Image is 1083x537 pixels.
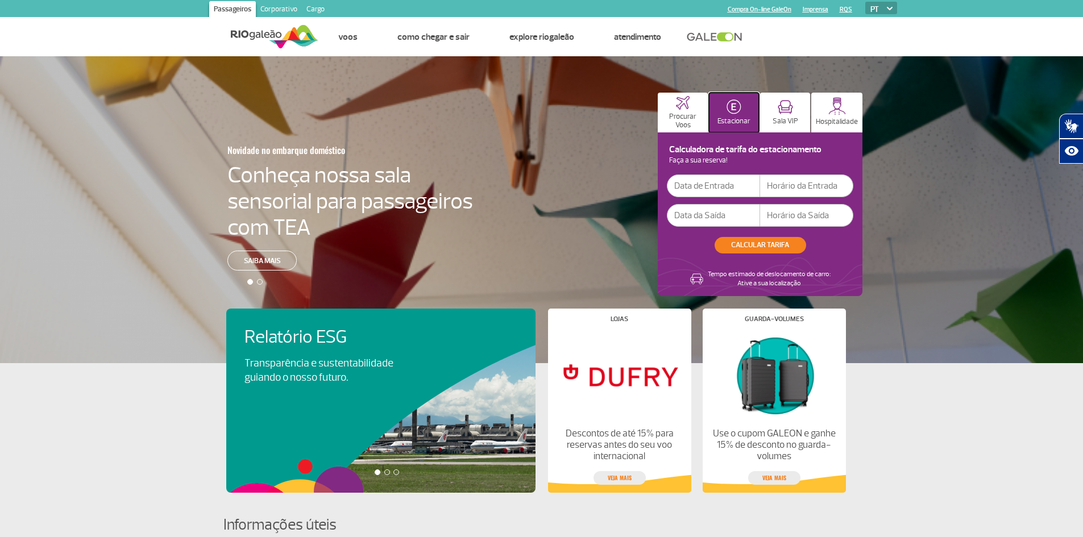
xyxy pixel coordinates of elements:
[663,113,702,130] p: Procurar Voos
[667,147,853,153] h4: Calculadora de tarifa do estacionamento
[1059,139,1083,164] button: Abrir recursos assistivos.
[557,331,681,419] img: Lojas
[244,327,425,348] h4: Relatório ESG
[748,471,800,485] a: veja mais
[803,6,828,13] a: Imprensa
[760,174,853,197] input: Horário da Entrada
[728,6,791,13] a: Compra On-line GaleOn
[594,471,646,485] a: veja mais
[227,162,473,240] h4: Conheça nossa sala sensorial para passageiros com TEA
[717,117,750,126] p: Estacionar
[223,514,860,535] h4: Informações úteis
[509,31,574,43] a: Explore RIOgaleão
[667,157,853,164] p: Faça a sua reserva!
[209,1,256,19] a: Passageiros
[658,93,708,132] button: Procurar Voos
[712,428,836,462] p: Use o cupom GALEON e ganhe 15% de desconto no guarda-volumes
[227,138,417,162] h3: Novidade no embarque doméstico
[816,118,858,126] p: Hospitalidade
[676,96,690,110] img: airplaneHome.svg
[727,99,741,114] img: carParkingHomeActive.svg
[1059,114,1083,164] div: Plugin de acessibilidade da Hand Talk.
[778,100,793,114] img: vipRoom.svg
[709,93,759,132] button: Estacionar
[708,270,831,288] p: Tempo estimado de deslocamento de carro: Ative a sua localização
[760,204,853,227] input: Horário da Saída
[828,97,846,115] img: hospitality.svg
[811,93,862,132] button: Hospitalidade
[244,356,406,385] p: Transparência e sustentabilidade guiando o nosso futuro.
[611,316,628,322] h4: Lojas
[244,327,517,385] a: Relatório ESGTransparência e sustentabilidade guiando o nosso futuro.
[397,31,470,43] a: Como chegar e sair
[256,1,302,19] a: Corporativo
[614,31,661,43] a: Atendimento
[715,237,806,253] button: CALCULAR TARIFA
[745,316,804,322] h4: Guarda-volumes
[840,6,852,13] a: RQS
[760,93,810,132] button: Sala VIP
[338,31,358,43] a: Voos
[557,428,681,462] p: Descontos de até 15% para reservas antes do seu voo internacional
[667,204,760,227] input: Data da Saída
[667,174,760,197] input: Data de Entrada
[712,331,836,419] img: Guarda-volumes
[302,1,329,19] a: Cargo
[227,251,297,270] a: Saiba mais
[773,117,798,126] p: Sala VIP
[1059,114,1083,139] button: Abrir tradutor de língua de sinais.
